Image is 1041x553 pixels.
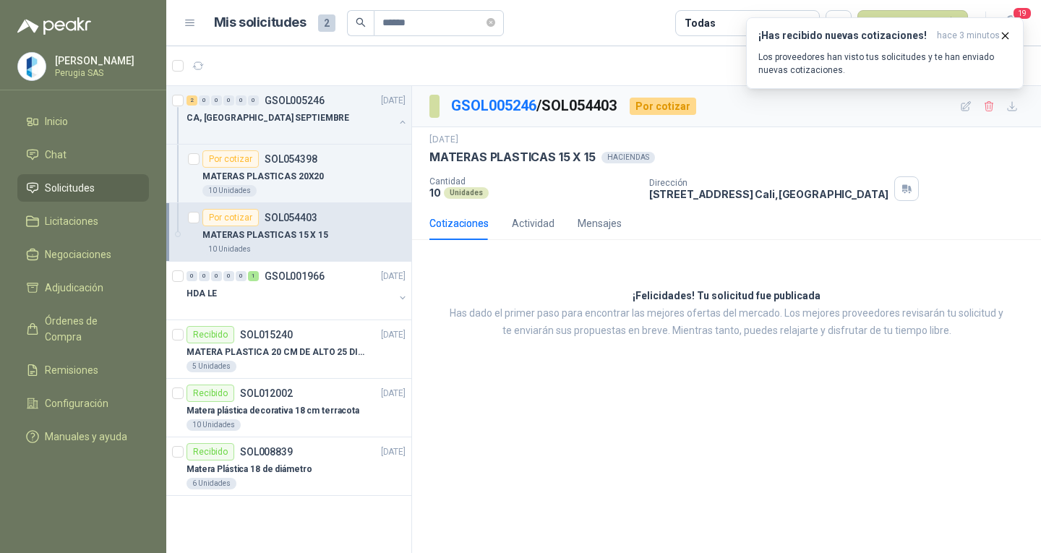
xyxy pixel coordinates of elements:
div: 0 [199,271,210,281]
a: RecibidoSOL015240[DATE] MATERA PLASTICA 20 CM DE ALTO 25 DIAMETRO COLOR NEGRO -5 Unidades [166,320,411,379]
p: [DATE] [381,328,406,342]
div: 10 Unidades [187,419,241,431]
a: Por cotizarSOL054403MATERAS PLASTICAS 15 X 1510 Unidades [166,203,411,262]
a: Órdenes de Compra [17,307,149,351]
div: 2 [187,95,197,106]
p: Dirección [649,178,889,188]
div: Recibido [187,326,234,343]
div: 5 Unidades [187,361,236,372]
p: SOL054403 [265,213,317,223]
a: Chat [17,141,149,168]
span: close-circle [487,16,495,30]
span: Licitaciones [45,213,98,229]
span: Inicio [45,113,68,129]
span: search [356,17,366,27]
div: Cotizaciones [429,215,489,231]
a: RecibidoSOL008839[DATE] Matera Plástica 18 de diámetro6 Unidades [166,437,411,496]
div: 0 [248,95,259,106]
p: SOL008839 [240,447,293,457]
button: 19 [998,10,1024,36]
div: 0 [223,95,234,106]
p: [STREET_ADDRESS] Cali , [GEOGRAPHIC_DATA] [649,188,889,200]
a: Remisiones [17,356,149,384]
p: [DATE] [381,94,406,108]
a: Configuración [17,390,149,417]
div: 0 [211,271,222,281]
p: SOL054398 [265,154,317,164]
div: Por cotizar [630,98,696,115]
span: 19 [1012,7,1032,20]
a: RecibidoSOL012002[DATE] Matera plástica decorativa 18 cm terracota10 Unidades [166,379,411,437]
a: Adjudicación [17,274,149,301]
p: CA, [GEOGRAPHIC_DATA] SEPTIEMBRE [187,111,349,125]
span: 2 [318,14,335,32]
p: Matera Plástica 18 de diámetro [187,463,312,476]
a: Licitaciones [17,207,149,235]
p: SOL015240 [240,330,293,340]
h1: Mis solicitudes [214,12,307,33]
p: [DATE] [381,270,406,283]
p: [DATE] [429,133,458,147]
p: GSOL001966 [265,271,325,281]
p: SOL012002 [240,388,293,398]
span: Órdenes de Compra [45,313,135,345]
div: Mensajes [578,215,622,231]
span: close-circle [487,18,495,27]
span: hace 3 minutos [937,30,1000,42]
a: GSOL005246 [451,97,536,114]
div: HACIENDAS [601,152,655,163]
a: Por cotizarSOL054398MATERAS PLASTICAS 20X2010 Unidades [166,145,411,203]
p: HDA LE [187,287,217,301]
div: 10 Unidades [202,244,257,255]
p: MATERA PLASTICA 20 CM DE ALTO 25 DIAMETRO COLOR NEGRO - [187,346,367,359]
div: Todas [685,15,715,31]
div: 10 Unidades [202,185,257,197]
a: Solicitudes [17,174,149,202]
div: 0 [187,271,197,281]
div: Actividad [512,215,554,231]
div: 0 [211,95,222,106]
p: MATERAS PLASTICAS 20X20 [202,170,324,184]
p: Cantidad [429,176,638,187]
div: 6 Unidades [187,478,236,489]
div: Unidades [444,187,489,199]
a: Inicio [17,108,149,135]
img: Company Logo [18,53,46,80]
p: [DATE] [381,387,406,400]
div: Recibido [187,443,234,460]
p: / SOL054403 [451,95,618,117]
div: 0 [223,271,234,281]
a: Negociaciones [17,241,149,268]
a: 0 0 0 0 0 1 GSOL001966[DATE] HDA LE [187,267,408,314]
p: [DATE] [381,445,406,459]
div: Por cotizar [202,209,259,226]
div: 1 [248,271,259,281]
p: Los proveedores han visto tus solicitudes y te han enviado nuevas cotizaciones. [758,51,1011,77]
h3: ¡Has recibido nuevas cotizaciones! [758,30,931,42]
button: Nueva solicitud [857,10,968,36]
div: 0 [236,271,247,281]
h3: ¡Felicidades! Tu solicitud fue publicada [633,288,821,305]
span: Configuración [45,395,108,411]
span: Manuales y ayuda [45,429,127,445]
div: Recibido [187,385,234,402]
a: Manuales y ayuda [17,423,149,450]
div: 0 [236,95,247,106]
span: Adjudicación [45,280,103,296]
p: Has dado el primer paso para encontrar las mejores ofertas del mercado. Los mejores proveedores r... [448,305,1005,340]
span: Chat [45,147,67,163]
p: GSOL005246 [265,95,325,106]
p: [PERSON_NAME] [55,56,145,66]
p: MATERAS PLASTICAS 15 X 15 [202,228,328,242]
span: Solicitudes [45,180,95,196]
p: 10 [429,187,441,199]
p: Perugia SAS [55,69,145,77]
div: 0 [199,95,210,106]
button: ¡Has recibido nuevas cotizaciones!hace 3 minutos Los proveedores han visto tus solicitudes y te h... [746,17,1024,89]
a: 2 0 0 0 0 0 GSOL005246[DATE] CA, [GEOGRAPHIC_DATA] SEPTIEMBRE [187,92,408,138]
span: Negociaciones [45,247,111,262]
div: Por cotizar [202,150,259,168]
img: Logo peakr [17,17,91,35]
span: Remisiones [45,362,98,378]
p: Matera plástica decorativa 18 cm terracota [187,404,359,418]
